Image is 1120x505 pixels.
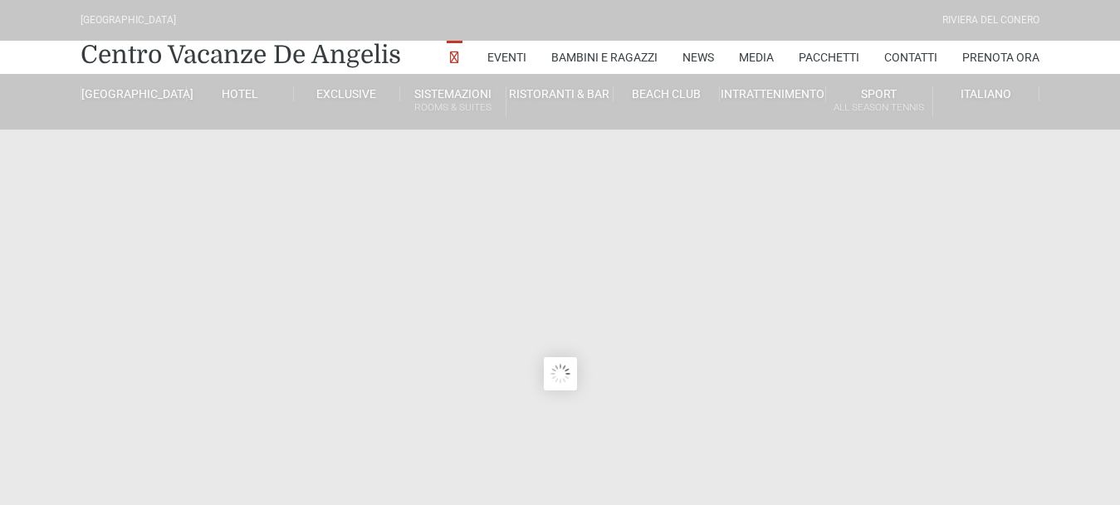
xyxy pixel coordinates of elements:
a: SistemazioniRooms & Suites [400,86,506,117]
a: Media [739,41,774,74]
a: SportAll Season Tennis [826,86,932,117]
a: Ristoranti & Bar [506,86,613,101]
a: Eventi [487,41,526,74]
a: Intrattenimento [720,86,826,101]
a: Pacchetti [799,41,859,74]
a: Italiano [933,86,1039,101]
small: Rooms & Suites [400,100,506,115]
a: News [682,41,714,74]
a: Hotel [187,86,293,101]
span: Italiano [961,87,1011,101]
a: [GEOGRAPHIC_DATA] [81,86,187,101]
a: Contatti [884,41,937,74]
div: [GEOGRAPHIC_DATA] [81,12,176,28]
a: Prenota Ora [962,41,1039,74]
small: All Season Tennis [826,100,932,115]
a: Exclusive [294,86,400,101]
a: Beach Club [614,86,720,101]
div: Riviera Del Conero [942,12,1039,28]
a: Bambini e Ragazzi [551,41,658,74]
a: Centro Vacanze De Angelis [81,38,401,71]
